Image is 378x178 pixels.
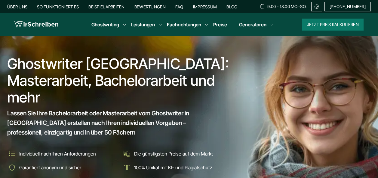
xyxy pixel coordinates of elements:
a: Impressum [193,4,217,9]
a: Preise [213,22,227,28]
a: Fachrichtungen [167,21,201,28]
a: Über uns [7,4,27,9]
img: Individuell nach Ihren Anforderungen [7,149,17,159]
span: [PHONE_NUMBER] [330,4,366,9]
li: Garantiert anonym und sicher [7,163,118,172]
img: Die günstigsten Preise auf dem Markt [122,149,132,159]
span: 9:00 - 18:00 Mo.-So. [267,4,306,9]
a: FAQ [175,4,183,9]
li: Die günstigsten Preise auf dem Markt [122,149,233,159]
h1: Ghostwriter [GEOGRAPHIC_DATA]: Masterarbeit, Bachelorarbeit und mehr [7,55,233,106]
a: Bewertungen [134,4,166,9]
li: 100% Unikat mit KI- und Plagiatschutz [122,163,233,172]
img: Email [314,4,319,9]
a: Leistungen [131,21,155,28]
a: Generatoren [239,21,266,28]
a: [PHONE_NUMBER] [324,2,371,11]
a: Blog [226,4,237,9]
a: Ghostwriting [91,21,119,28]
img: Garantiert anonym und sicher [7,163,17,172]
img: logo wirschreiben [14,20,58,29]
img: Schedule [260,4,265,9]
button: Jetzt Preis kalkulieren [302,19,364,31]
li: Individuell nach Ihren Anforderungen [7,149,118,159]
span: Lassen Sie Ihre Bachelorarbeit oder Masterarbeit vom Ghostwriter in [GEOGRAPHIC_DATA] erstellen n... [7,108,222,137]
a: Beispielarbeiten [88,4,124,9]
a: So funktioniert es [37,4,79,9]
img: 100% Unikat mit KI- und Plagiatschutz [122,163,132,172]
